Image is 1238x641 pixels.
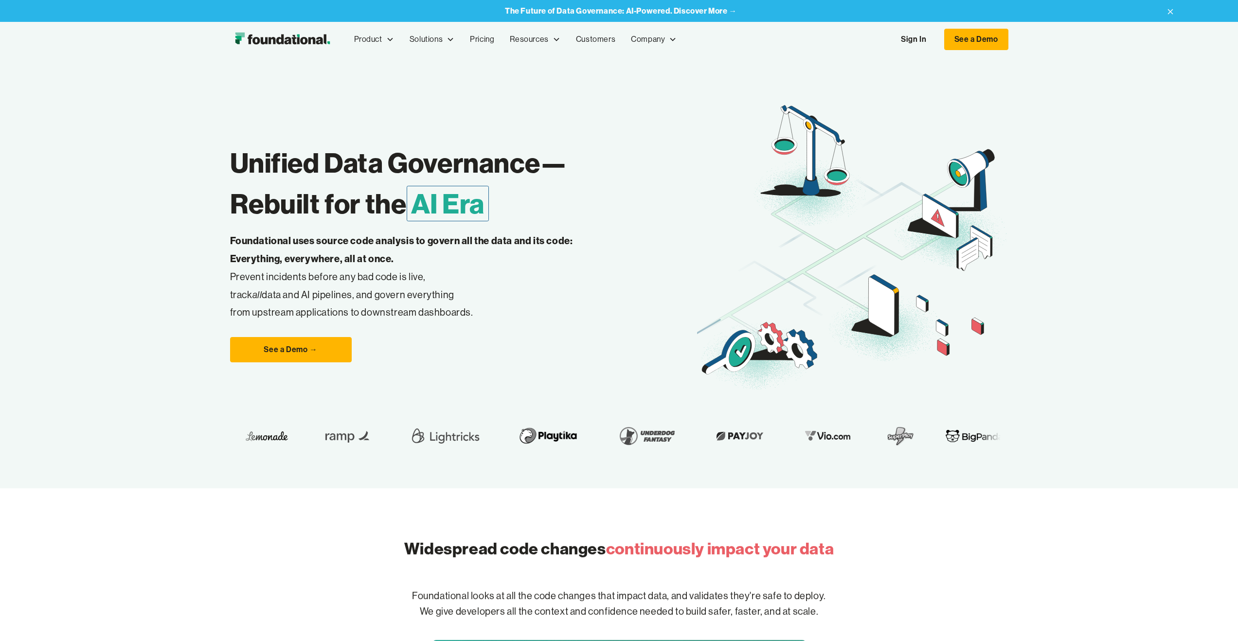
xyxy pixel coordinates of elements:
div: Solutions [402,23,462,55]
img: Underdog Fantasy [614,422,680,449]
img: Foundational Logo [230,30,335,49]
img: Ramp [319,422,377,449]
div: Resources [510,33,548,46]
div: Product [346,23,402,55]
img: Playtika [514,422,583,449]
p: Prevent incidents before any bad code is live, track data and AI pipelines, and govern everything... [230,232,604,321]
img: Lightricks [409,422,483,449]
p: Foundational looks at all the code changes that impact data, and validates they're safe to deploy... [308,573,931,635]
div: Resources [502,23,568,55]
img: BigPanda [946,428,1003,444]
strong: Foundational uses source code analysis to govern all the data and its code: Everything, everywher... [230,234,573,265]
a: home [230,30,335,49]
em: all [252,288,262,301]
span: continuously impact your data [606,538,834,559]
a: Pricing [462,23,502,55]
iframe: Chat Widget [1189,594,1238,641]
div: Company [623,23,684,55]
a: See a Demo → [230,337,352,362]
a: The Future of Data Governance: AI-Powered. Discover More → [505,6,737,16]
a: Customers [568,23,623,55]
span: AI Era [407,186,489,221]
img: Lemonade [246,428,288,444]
a: See a Demo [944,29,1008,50]
img: Payjoy [711,428,769,444]
div: Solutions [410,33,443,46]
h2: Widespread code changes [404,537,834,560]
a: Sign In [891,29,936,50]
img: Vio.com [800,428,856,444]
div: Product [354,33,382,46]
img: SuperPlay [887,422,915,449]
h1: Unified Data Governance— Rebuilt for the [230,142,697,224]
div: Company [631,33,665,46]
